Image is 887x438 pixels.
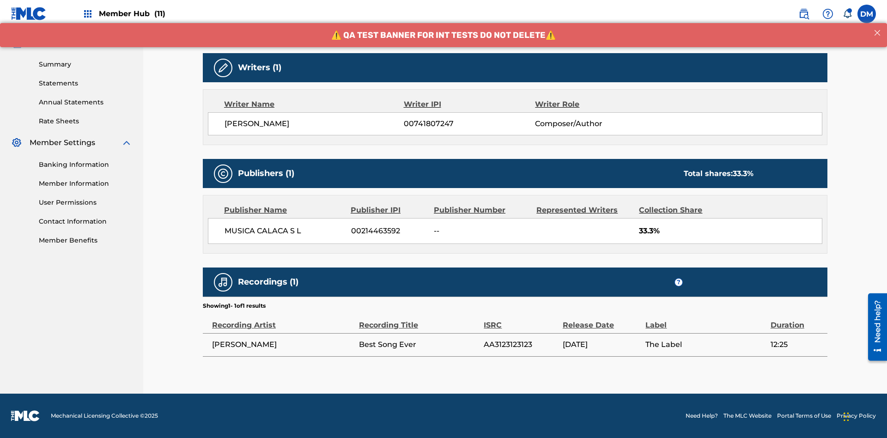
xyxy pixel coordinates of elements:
[359,310,479,331] div: Recording Title
[563,339,641,350] span: [DATE]
[359,339,479,350] span: Best Song Ever
[686,412,718,420] a: Need Help?
[39,236,132,245] a: Member Benefits
[82,8,93,19] img: Top Rightsholders
[645,339,765,350] span: The Label
[484,339,558,350] span: AA3123123123
[238,168,294,179] h5: Publishers (1)
[844,403,849,431] div: Drag
[225,118,404,129] span: [PERSON_NAME]
[39,60,132,69] a: Summary
[238,277,298,287] h5: Recordings (1)
[684,168,753,179] div: Total shares:
[218,168,229,179] img: Publishers
[39,79,132,88] a: Statements
[795,5,813,23] a: Public Search
[39,160,132,170] a: Banking Information
[238,62,281,73] h5: Writers (1)
[39,97,132,107] a: Annual Statements
[777,412,831,420] a: Portal Terms of Use
[39,217,132,226] a: Contact Information
[39,179,132,189] a: Member Information
[51,412,158,420] span: Mechanical Licensing Collective © 2025
[819,5,837,23] div: Help
[11,7,47,20] img: MLC Logo
[645,310,765,331] div: Label
[843,9,852,18] div: Notifications
[723,412,772,420] a: The MLC Website
[733,169,753,178] span: 33.3 %
[675,279,682,286] span: ?
[535,118,655,129] span: Composer/Author
[434,205,529,216] div: Publisher Number
[404,118,535,129] span: 00741807247
[351,225,427,237] span: 00214463592
[11,410,40,421] img: logo
[39,198,132,207] a: User Permissions
[434,225,529,237] span: --
[212,310,354,331] div: Recording Artist
[224,99,404,110] div: Writer Name
[535,99,655,110] div: Writer Role
[99,8,165,19] span: Member Hub
[203,302,266,310] p: Showing 1 - 1 of 1 results
[837,412,876,420] a: Privacy Policy
[639,205,729,216] div: Collection Share
[771,339,823,350] span: 12:25
[351,205,427,216] div: Publisher IPI
[639,225,822,237] span: 33.3%
[798,8,809,19] img: search
[212,339,354,350] span: [PERSON_NAME]
[563,310,641,331] div: Release Date
[404,99,535,110] div: Writer IPI
[224,205,344,216] div: Publisher Name
[154,9,165,18] span: (11)
[861,290,887,365] iframe: Resource Center
[331,7,556,17] span: ⚠️ QA TEST BANNER FOR INT TESTS DO NOT DELETE⚠️
[771,310,823,331] div: Duration
[857,5,876,23] div: User Menu
[225,225,344,237] span: MUSICA CALACA S L
[121,137,132,148] img: expand
[39,116,132,126] a: Rate Sheets
[218,62,229,73] img: Writers
[822,8,833,19] img: help
[841,394,887,438] iframe: Chat Widget
[11,137,22,148] img: Member Settings
[536,205,632,216] div: Represented Writers
[218,277,229,288] img: Recordings
[484,310,558,331] div: ISRC
[30,137,95,148] span: Member Settings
